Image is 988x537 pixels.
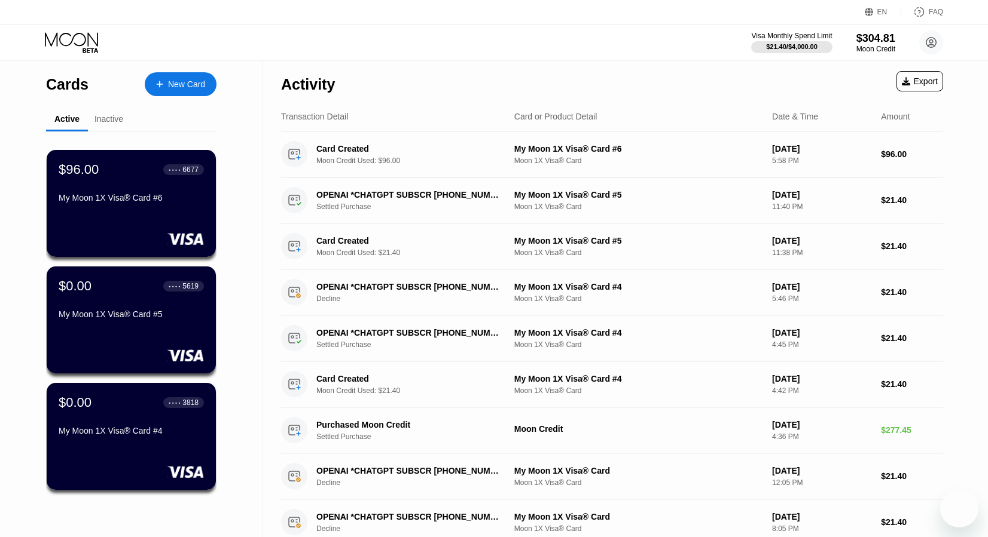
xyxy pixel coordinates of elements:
[47,150,216,257] div: $96.00● ● ● ●6677My Moon 1X Visa® Card #6
[59,193,204,202] div: My Moon 1X Visa® Card #6
[281,315,943,361] div: OPENAI *CHATGPT SUBSCR [PHONE_NUMBER] USSettled PurchaseMy Moon 1X Visa® Card #4Moon 1X Visa® Car...
[316,512,504,521] div: OPENAI *CHATGPT SUBSCR [PHONE_NUMBER] US
[751,32,832,53] div: Visa Monthly Spend Limit$21.40/$4,000.00
[182,282,199,290] div: 5619
[168,79,205,90] div: New Card
[514,112,597,121] div: Card or Product Detail
[751,32,832,40] div: Visa Monthly Spend Limit
[940,489,978,527] iframe: Button to launch messaging window
[881,195,943,205] div: $21.40
[514,478,763,487] div: Moon 1X Visa® Card
[316,340,517,349] div: Settled Purchase
[514,144,763,154] div: My Moon 1X Visa® Card #6
[316,374,504,383] div: Card Created
[316,236,504,246] div: Card Created
[881,333,943,343] div: $21.40
[169,401,181,404] div: ● ● ● ●
[281,131,943,177] div: Card CreatedMoon Credit Used: $96.00My Moon 1X Visa® Card #6Moon 1X Visa® Card[DATE]5:58 PM$96.00
[514,202,763,211] div: Moon 1X Visa® Card
[145,72,216,96] div: New Card
[772,420,871,429] div: [DATE]
[514,157,763,165] div: Moon 1X Visa® Card
[514,282,763,291] div: My Moon 1X Visa® Card #4
[54,114,80,124] div: Active
[59,162,99,177] div: $96.00
[772,294,871,303] div: 5:46 PM
[772,374,871,383] div: [DATE]
[514,424,763,434] div: Moon Credit
[316,420,504,429] div: Purchased Moon Credit
[47,266,216,373] div: $0.00● ● ● ●5619My Moon 1X Visa® Card #5
[46,76,89,93] div: Cards
[772,340,871,349] div: 4:45 PM
[281,269,943,315] div: OPENAI *CHATGPT SUBSCR [PHONE_NUMBER] USDeclineMy Moon 1X Visa® Card #4Moon 1X Visa® Card[DATE]5:...
[896,71,943,91] div: Export
[772,282,871,291] div: [DATE]
[316,466,504,475] div: OPENAI *CHATGPT SUBSCR [PHONE_NUMBER] US
[772,202,871,211] div: 11:40 PM
[772,157,871,165] div: 5:58 PM
[514,236,763,246] div: My Moon 1X Visa® Card #5
[182,398,199,407] div: 3818
[316,328,504,337] div: OPENAI *CHATGPT SUBSCR [PHONE_NUMBER] US
[772,432,871,441] div: 4:36 PM
[772,236,871,246] div: [DATE]
[514,374,763,383] div: My Moon 1X Visa® Card #4
[772,328,871,337] div: [DATE]
[316,248,517,257] div: Moon Credit Used: $21.40
[281,407,943,453] div: Purchased Moon CreditSettled PurchaseMoon Credit[DATE]4:36 PM$277.45
[881,425,943,435] div: $277.45
[514,512,763,521] div: My Moon 1X Visa® Card
[881,112,910,121] div: Amount
[281,361,943,407] div: Card CreatedMoon Credit Used: $21.40My Moon 1X Visa® Card #4Moon 1X Visa® Card[DATE]4:42 PM$21.40
[281,112,348,121] div: Transaction Detail
[881,517,943,527] div: $21.40
[169,284,181,288] div: ● ● ● ●
[881,471,943,481] div: $21.40
[316,294,517,303] div: Decline
[182,165,199,174] div: 6677
[514,190,763,200] div: My Moon 1X Visa® Card #5
[514,524,763,533] div: Moon 1X Visa® Card
[766,43,818,50] div: $21.40 / $4,000.00
[881,287,943,297] div: $21.40
[929,8,943,16] div: FAQ
[856,45,895,53] div: Moon Credit
[316,282,504,291] div: OPENAI *CHATGPT SUBSCR [PHONE_NUMBER] US
[316,157,517,165] div: Moon Credit Used: $96.00
[281,177,943,223] div: OPENAI *CHATGPT SUBSCR [PHONE_NUMBER] USSettled PurchaseMy Moon 1X Visa® Card #5Moon 1X Visa® Car...
[772,112,818,121] div: Date & Time
[316,202,517,211] div: Settled Purchase
[881,241,943,251] div: $21.40
[514,294,763,303] div: Moon 1X Visa® Card
[59,395,92,410] div: $0.00
[47,383,216,490] div: $0.00● ● ● ●3818My Moon 1X Visa® Card #4
[772,466,871,475] div: [DATE]
[316,524,517,533] div: Decline
[772,386,871,395] div: 4:42 PM
[514,340,763,349] div: Moon 1X Visa® Card
[281,76,335,93] div: Activity
[94,114,123,124] div: Inactive
[865,6,901,18] div: EN
[59,426,204,435] div: My Moon 1X Visa® Card #4
[772,478,871,487] div: 12:05 PM
[772,144,871,154] div: [DATE]
[772,524,871,533] div: 8:05 PM
[772,512,871,521] div: [DATE]
[316,144,504,154] div: Card Created
[856,32,895,53] div: $304.81Moon Credit
[901,6,943,18] div: FAQ
[59,278,92,294] div: $0.00
[514,248,763,257] div: Moon 1X Visa® Card
[169,168,181,171] div: ● ● ● ●
[881,149,943,159] div: $96.00
[316,190,504,200] div: OPENAI *CHATGPT SUBSCR [PHONE_NUMBER] US
[772,248,871,257] div: 11:38 PM
[902,76,938,86] div: Export
[881,379,943,389] div: $21.40
[514,466,763,475] div: My Moon 1X Visa® Card
[514,328,763,337] div: My Moon 1X Visa® Card #4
